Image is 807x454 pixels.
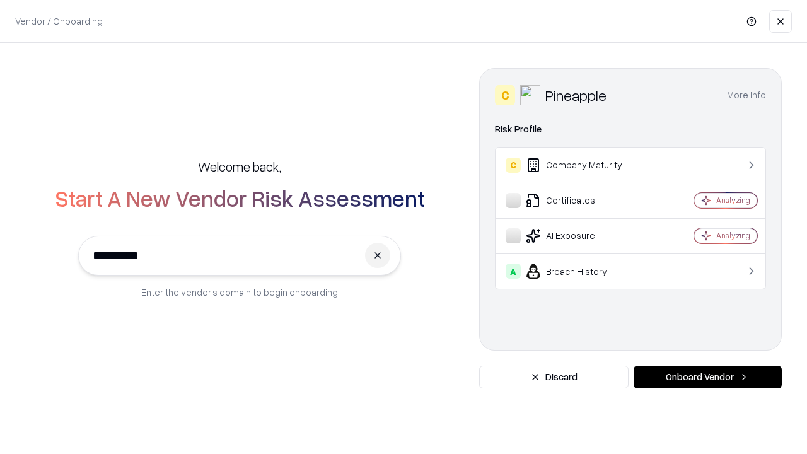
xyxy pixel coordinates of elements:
button: More info [727,84,766,107]
div: Risk Profile [495,122,766,137]
div: Certificates [506,193,656,208]
h2: Start A New Vendor Risk Assessment [55,185,425,211]
button: Discard [479,366,629,388]
h5: Welcome back, [198,158,281,175]
button: Onboard Vendor [634,366,782,388]
div: C [506,158,521,173]
div: Analyzing [716,195,750,206]
div: Breach History [506,264,656,279]
div: Company Maturity [506,158,656,173]
p: Enter the vendor’s domain to begin onboarding [141,286,338,299]
div: Analyzing [716,230,750,241]
div: Pineapple [545,85,607,105]
div: AI Exposure [506,228,656,243]
div: C [495,85,515,105]
p: Vendor / Onboarding [15,15,103,28]
div: A [506,264,521,279]
img: Pineapple [520,85,540,105]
